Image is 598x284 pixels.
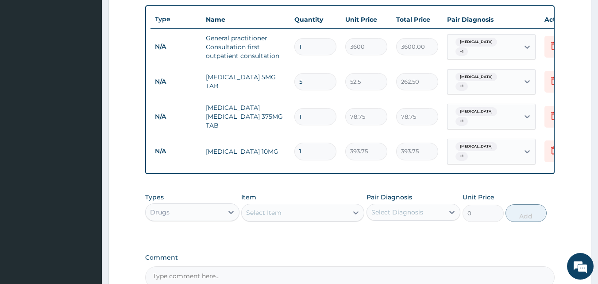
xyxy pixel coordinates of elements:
[455,73,497,82] span: [MEDICAL_DATA]
[201,99,290,134] td: [MEDICAL_DATA] [MEDICAL_DATA] 375MG TAB
[51,86,122,175] span: We're online!
[150,11,201,27] th: Type
[246,208,282,217] div: Select Item
[341,11,392,28] th: Unit Price
[4,190,169,221] textarea: Type your message and hit 'Enter'
[150,74,201,90] td: N/A
[150,208,170,217] div: Drugs
[145,254,555,261] label: Comment
[455,152,468,161] span: + 1
[150,143,201,160] td: N/A
[367,193,412,202] label: Pair Diagnosis
[392,11,443,28] th: Total Price
[455,47,468,56] span: + 1
[201,68,290,95] td: [MEDICAL_DATA] 5MG TAB
[455,117,468,126] span: + 1
[46,50,149,61] div: Chat with us now
[371,208,423,217] div: Select Diagnosis
[145,194,164,201] label: Types
[150,39,201,55] td: N/A
[455,107,497,116] span: [MEDICAL_DATA]
[443,11,540,28] th: Pair Diagnosis
[201,143,290,160] td: [MEDICAL_DATA] 10MG
[455,38,497,47] span: [MEDICAL_DATA]
[201,29,290,65] td: General practitioner Consultation first outpatient consultation
[150,109,201,125] td: N/A
[463,193,494,202] label: Unit Price
[505,204,547,222] button: Add
[145,4,166,26] div: Minimize live chat window
[455,82,468,91] span: + 1
[455,142,497,151] span: [MEDICAL_DATA]
[16,44,36,66] img: d_794563401_company_1708531726252_794563401
[201,11,290,28] th: Name
[290,11,341,28] th: Quantity
[540,11,584,28] th: Actions
[241,193,256,202] label: Item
